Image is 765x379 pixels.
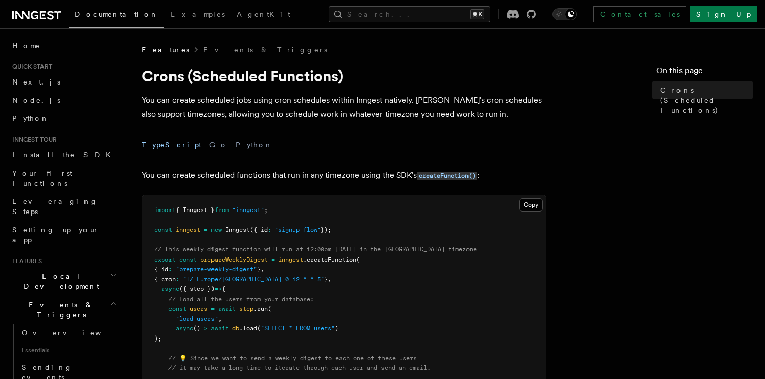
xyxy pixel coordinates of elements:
[231,3,296,27] a: AgentKit
[8,63,52,71] span: Quick start
[12,96,60,104] span: Node.js
[8,221,119,249] a: Setting up your app
[8,300,110,320] span: Events & Triggers
[12,226,99,244] span: Setting up your app
[329,6,490,22] button: Search...⌘K
[22,329,126,337] span: Overview
[8,271,110,291] span: Local Development
[164,3,231,27] a: Examples
[69,3,164,28] a: Documentation
[8,109,119,128] a: Python
[8,296,119,324] button: Events & Triggers
[593,6,686,22] a: Contact sales
[237,10,290,18] span: AgentKit
[8,146,119,164] a: Install the SDK
[8,192,119,221] a: Leveraging Steps
[12,114,49,122] span: Python
[552,8,577,20] button: Toggle dark mode
[8,136,57,144] span: Inngest tour
[8,91,119,109] a: Node.js
[12,169,72,187] span: Your first Functions
[8,36,119,55] a: Home
[8,164,119,192] a: Your first Functions
[12,197,98,216] span: Leveraging Steps
[656,65,753,81] h4: On this page
[12,40,40,51] span: Home
[8,73,119,91] a: Next.js
[75,10,158,18] span: Documentation
[690,6,757,22] a: Sign Up
[12,151,117,159] span: Install the SDK
[470,9,484,19] kbd: ⌘K
[171,10,225,18] span: Examples
[18,342,119,358] span: Essentials
[8,267,119,296] button: Local Development
[8,257,42,265] span: Features
[18,324,119,342] a: Overview
[660,85,753,115] span: Crons (Scheduled Functions)
[12,78,60,86] span: Next.js
[656,81,753,119] a: Crons (Scheduled Functions)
